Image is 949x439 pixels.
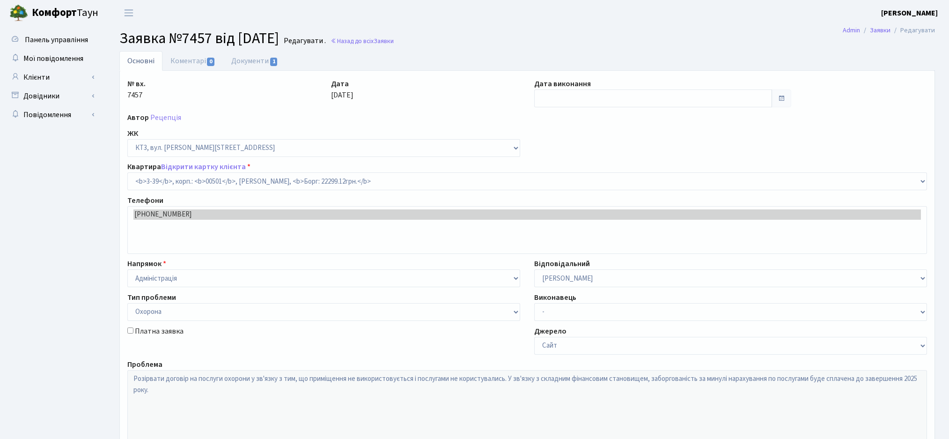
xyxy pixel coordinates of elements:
[127,172,927,190] select: )
[5,68,98,87] a: Клієнти
[127,359,162,370] label: Проблема
[135,326,184,337] label: Платна заявка
[23,53,83,64] span: Мої повідомлення
[5,105,98,124] a: Повідомлення
[829,21,949,40] nav: breadcrumb
[119,28,279,49] span: Заявка №7457 від [DATE]
[127,128,138,139] label: ЖК
[32,5,98,21] span: Таун
[119,51,162,71] a: Основні
[270,58,278,66] span: 1
[534,326,566,337] label: Джерело
[890,25,935,36] li: Редагувати
[534,258,590,269] label: Відповідальний
[25,35,88,45] span: Панель управління
[127,78,146,89] label: № вх.
[162,51,223,71] a: Коментарі
[127,303,520,321] select: )
[117,5,140,21] button: Переключити навігацію
[331,78,349,89] label: Дата
[150,112,181,123] a: Рецепція
[9,4,28,22] img: logo.png
[374,37,394,45] span: Заявки
[32,5,77,20] b: Комфорт
[133,209,921,220] option: [PHONE_NUMBER]
[881,8,938,18] b: [PERSON_NAME]
[282,37,326,45] small: Редагувати .
[5,30,98,49] a: Панель управління
[127,195,163,206] label: Телефони
[161,162,246,172] a: Відкрити картку клієнта
[534,292,576,303] label: Виконавець
[843,25,860,35] a: Admin
[127,161,250,172] label: Квартира
[534,78,591,89] label: Дата виконання
[881,7,938,19] a: [PERSON_NAME]
[5,87,98,105] a: Довідники
[207,58,214,66] span: 0
[870,25,890,35] a: Заявки
[223,51,286,71] a: Документи
[324,78,528,107] div: [DATE]
[127,112,149,123] label: Автор
[120,78,324,107] div: 7457
[127,258,166,269] label: Напрямок
[127,292,176,303] label: Тип проблеми
[331,37,394,45] a: Назад до всіхЗаявки
[5,49,98,68] a: Мої повідомлення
